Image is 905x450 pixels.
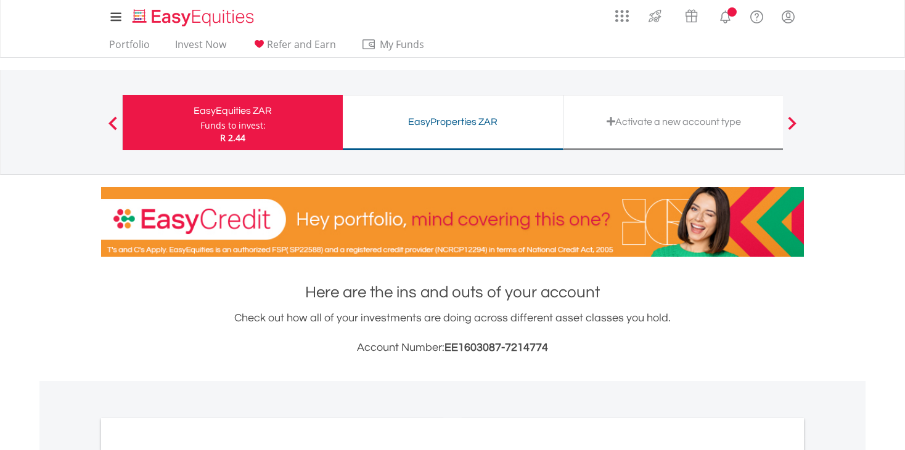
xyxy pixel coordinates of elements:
[101,281,804,303] h1: Here are the ins and outs of your account
[220,132,245,143] span: R 2.44
[130,102,335,119] div: EasyEquities ZAR
[681,6,702,26] img: vouchers-v2.svg
[128,3,259,28] a: Home page
[361,36,442,52] span: My Funds
[170,38,231,57] a: Invest Now
[741,3,772,28] a: FAQ's and Support
[772,3,804,30] a: My Profile
[444,342,548,353] span: EE1603087-7214774
[710,3,741,28] a: Notifications
[130,7,259,28] img: EasyEquities_Logo.png
[101,187,804,257] img: EasyCredit Promotion Banner
[615,9,629,23] img: grid-menu-icon.svg
[571,113,776,131] div: Activate a new account type
[104,38,155,57] a: Portfolio
[607,3,637,23] a: AppsGrid
[200,119,266,132] div: Funds to invest:
[247,38,341,57] a: Refer and Earn
[645,6,665,26] img: thrive-v2.svg
[350,113,555,131] div: EasyProperties ZAR
[673,3,710,26] a: Vouchers
[101,339,804,356] h3: Account Number:
[101,310,804,356] div: Check out how all of your investments are doing across different asset classes you hold.
[267,38,336,51] span: Refer and Earn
